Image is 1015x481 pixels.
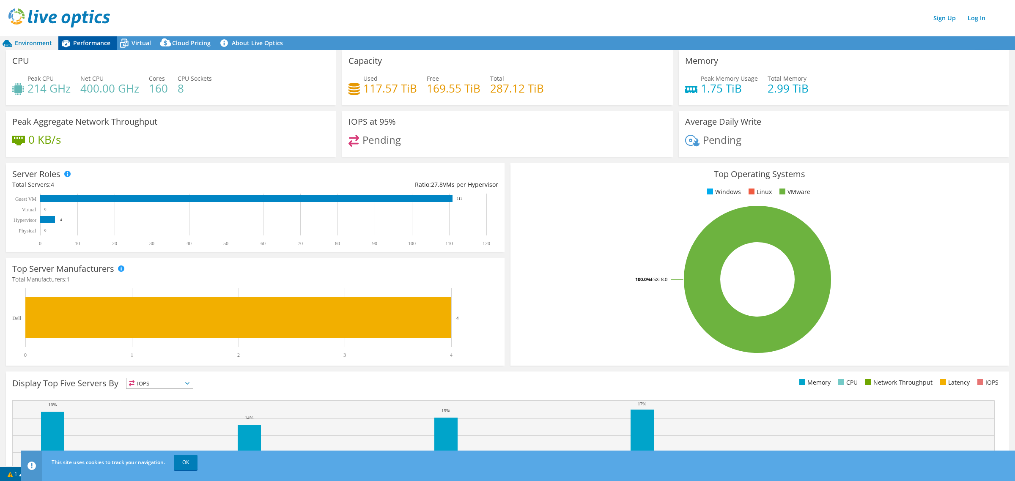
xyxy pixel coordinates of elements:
[51,180,54,189] span: 4
[363,74,378,82] span: Used
[685,117,761,126] h3: Average Daily Write
[39,240,41,246] text: 0
[223,240,228,246] text: 50
[768,84,809,93] h4: 2.99 TiB
[701,74,758,82] span: Peak Memory Usage
[217,36,289,50] a: About Live Optics
[651,276,667,282] tspan: ESXi 8.0
[27,74,54,82] span: Peak CPU
[372,240,377,246] text: 90
[75,240,80,246] text: 10
[490,74,504,82] span: Total
[335,240,340,246] text: 80
[80,74,104,82] span: Net CPU
[362,133,401,147] span: Pending
[427,84,480,93] h4: 169.55 TiB
[408,240,416,246] text: 100
[12,117,157,126] h3: Peak Aggregate Network Throughput
[768,74,807,82] span: Total Memory
[149,74,165,82] span: Cores
[132,39,151,47] span: Virtual
[427,74,439,82] span: Free
[638,401,646,406] text: 17%
[8,8,110,27] img: live_optics_svg.svg
[19,228,36,234] text: Physical
[348,117,396,126] h3: IOPS at 95%
[975,378,999,387] li: IOPS
[431,180,443,189] span: 27.8
[363,84,417,93] h4: 117.57 TiB
[149,240,154,246] text: 30
[255,180,498,189] div: Ratio: VMs per Hypervisor
[517,169,1003,179] h3: Top Operating Systems
[112,240,117,246] text: 20
[635,276,651,282] tspan: 100.0%
[685,56,718,66] h3: Memory
[44,228,47,232] text: 0
[12,275,498,284] h4: Total Manufacturers:
[66,275,70,283] span: 1
[14,217,36,223] text: Hypervisor
[348,56,382,66] h3: Capacity
[797,378,831,387] li: Memory
[298,240,303,246] text: 70
[126,378,193,388] span: IOPS
[48,402,57,407] text: 16%
[12,56,29,66] h3: CPU
[836,378,858,387] li: CPU
[456,315,459,320] text: 4
[172,39,211,47] span: Cloud Pricing
[245,415,253,420] text: 14%
[445,240,453,246] text: 110
[178,74,212,82] span: CPU Sockets
[27,84,71,93] h4: 214 GHz
[703,133,741,147] span: Pending
[442,408,450,413] text: 15%
[131,352,133,358] text: 1
[24,352,27,358] text: 0
[28,135,61,144] h4: 0 KB/s
[929,12,960,24] a: Sign Up
[44,207,47,211] text: 0
[705,187,741,197] li: Windows
[2,469,28,479] a: 1
[938,378,970,387] li: Latency
[12,180,255,189] div: Total Servers:
[746,187,772,197] li: Linux
[73,39,110,47] span: Performance
[863,378,933,387] li: Network Throughput
[777,187,810,197] li: VMware
[237,352,240,358] text: 2
[701,84,758,93] h4: 1.75 TiB
[15,39,52,47] span: Environment
[174,455,198,470] a: OK
[60,218,62,222] text: 4
[261,240,266,246] text: 60
[963,12,990,24] a: Log In
[52,459,165,466] span: This site uses cookies to track your navigation.
[490,84,544,93] h4: 287.12 TiB
[187,240,192,246] text: 40
[450,352,453,358] text: 4
[12,169,60,179] h3: Server Roles
[343,352,346,358] text: 3
[178,84,212,93] h4: 8
[483,240,490,246] text: 120
[12,264,114,273] h3: Top Server Manufacturers
[12,315,21,321] text: Dell
[457,197,462,201] text: 111
[149,84,168,93] h4: 160
[15,196,36,202] text: Guest VM
[22,207,36,213] text: Virtual
[80,84,139,93] h4: 400.00 GHz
